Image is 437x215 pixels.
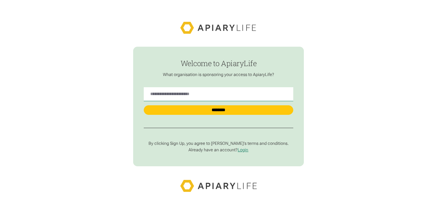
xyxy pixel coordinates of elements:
p: What organisation is sponsoring your access to ApiaryLife? [144,72,293,77]
form: find-employer [133,47,304,166]
a: Login [238,147,248,152]
h1: Welcome to ApiaryLife [144,59,293,67]
p: By clicking Sign Up, you agree to [PERSON_NAME]’s terms and conditions. [144,141,293,146]
p: Already have an account? [144,147,293,153]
